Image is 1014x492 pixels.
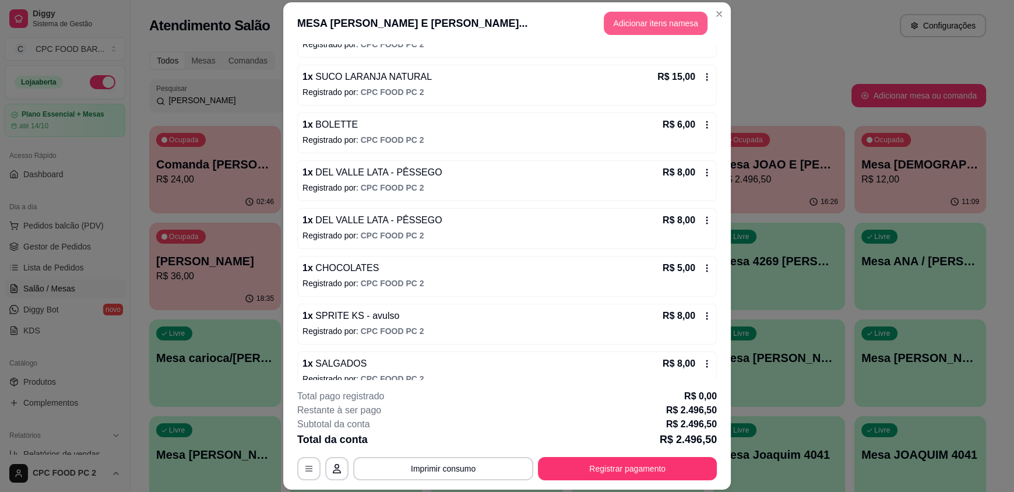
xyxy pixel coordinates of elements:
p: R$ 8,00 [663,357,695,371]
span: DEL VALLE LATA - PÊSSEGO [313,215,442,225]
p: 1 x [302,166,442,180]
button: Registrar pagamento [538,457,717,480]
p: 1 x [302,357,367,371]
p: Registrado por: [302,325,712,337]
p: 1 x [302,309,399,323]
p: R$ 2.496,50 [660,431,717,448]
span: SUCO LARANJA NATURAL [313,72,432,82]
span: CPC FOOD PC 2 [361,374,424,384]
p: R$ 8,00 [663,309,695,323]
p: R$ 6,00 [663,118,695,132]
span: CPC FOOD PC 2 [361,326,424,336]
p: 1 x [302,213,442,227]
p: Registrado por: [302,182,712,194]
p: R$ 0,00 [684,389,717,403]
p: 1 x [302,118,358,132]
p: Registrado por: [302,38,712,50]
p: 1 x [302,70,432,84]
p: R$ 15,00 [657,70,695,84]
p: Subtotal da conta [297,417,370,431]
p: Registrado por: [302,230,712,241]
p: Registrado por: [302,134,712,146]
button: Adicionar itens namesa [604,12,707,35]
p: R$ 8,00 [663,166,695,180]
p: Total da conta [297,431,368,448]
p: Restante à ser pago [297,403,381,417]
span: CPC FOOD PC 2 [361,279,424,288]
span: CPC FOOD PC 2 [361,40,424,49]
span: CPC FOOD PC 2 [361,87,424,97]
header: MESA [PERSON_NAME] E [PERSON_NAME]... [283,2,731,44]
span: SPRITE KS - avulso [313,311,400,321]
p: Registrado por: [302,277,712,289]
p: Total pago registrado [297,389,384,403]
p: Registrado por: [302,86,712,98]
p: R$ 8,00 [663,213,695,227]
p: Registrado por: [302,373,712,385]
p: R$ 2.496,50 [666,403,717,417]
span: BOLETTE [313,120,358,129]
span: CPC FOOD PC 2 [361,231,424,240]
button: Close [710,5,728,23]
p: R$ 2.496,50 [666,417,717,431]
span: DEL VALLE LATA - PÊSSEGO [313,167,442,177]
span: CPC FOOD PC 2 [361,183,424,192]
button: Imprimir consumo [353,457,533,480]
p: R$ 5,00 [663,261,695,275]
span: CHOCOLATES [313,263,379,273]
p: 1 x [302,261,379,275]
span: SALGADOS [313,359,367,368]
span: CPC FOOD PC 2 [361,135,424,145]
